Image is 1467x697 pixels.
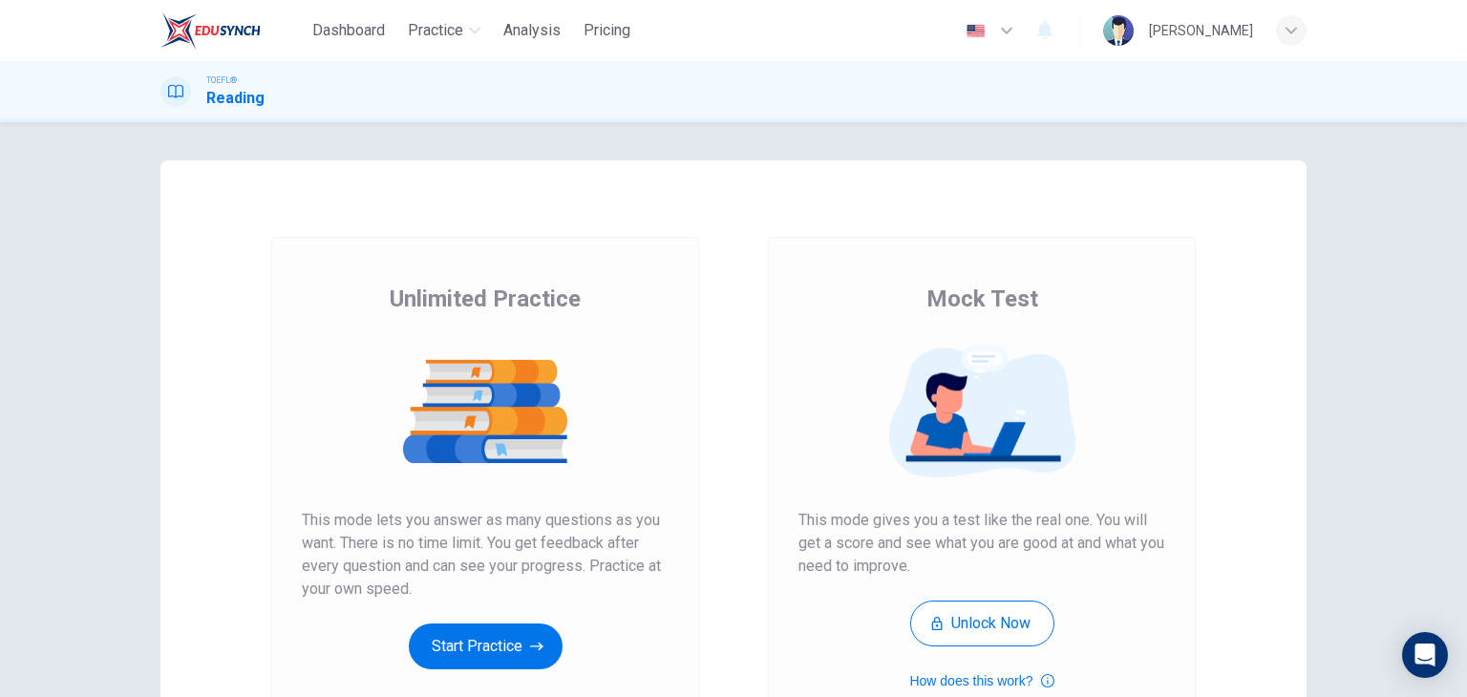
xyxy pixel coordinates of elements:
button: Pricing [576,13,638,48]
button: Dashboard [305,13,393,48]
button: How does this work? [909,669,1053,692]
span: This mode lets you answer as many questions as you want. There is no time limit. You get feedback... [302,509,669,601]
h1: Reading [206,87,265,110]
img: en [964,24,988,38]
div: [PERSON_NAME] [1149,19,1253,42]
div: Open Intercom Messenger [1402,632,1448,678]
span: Dashboard [312,19,385,42]
span: Pricing [584,19,630,42]
img: EduSynch logo [160,11,261,50]
span: Analysis [503,19,561,42]
a: EduSynch logo [160,11,305,50]
img: Profile picture [1103,15,1134,46]
button: Unlock Now [910,601,1054,646]
span: This mode gives you a test like the real one. You will get a score and see what you are good at a... [798,509,1165,578]
button: Practice [400,13,488,48]
button: Analysis [496,13,568,48]
button: Start Practice [409,623,563,669]
span: TOEFL® [206,74,237,87]
span: Practice [408,19,463,42]
span: Unlimited Practice [390,284,581,314]
span: Mock Test [926,284,1038,314]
